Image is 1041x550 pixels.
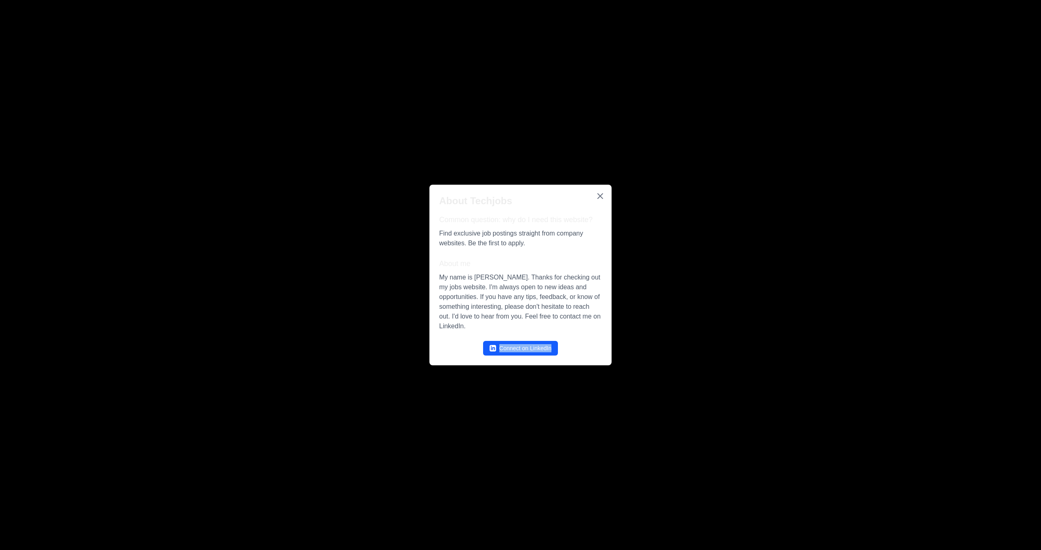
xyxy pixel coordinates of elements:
[483,341,558,356] a: Connect on LinkedIn
[439,229,602,248] p: Find exclusive job postings straight from company websites. Be the first to apply.
[439,214,602,225] h3: Common question: why do I need this website?
[439,273,602,331] p: My name is [PERSON_NAME]. Thanks for checking out my jobs website. I'm always open to new ideas a...
[439,258,602,269] h3: About me
[595,191,605,201] button: Close
[439,194,602,207] h2: About Techjobs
